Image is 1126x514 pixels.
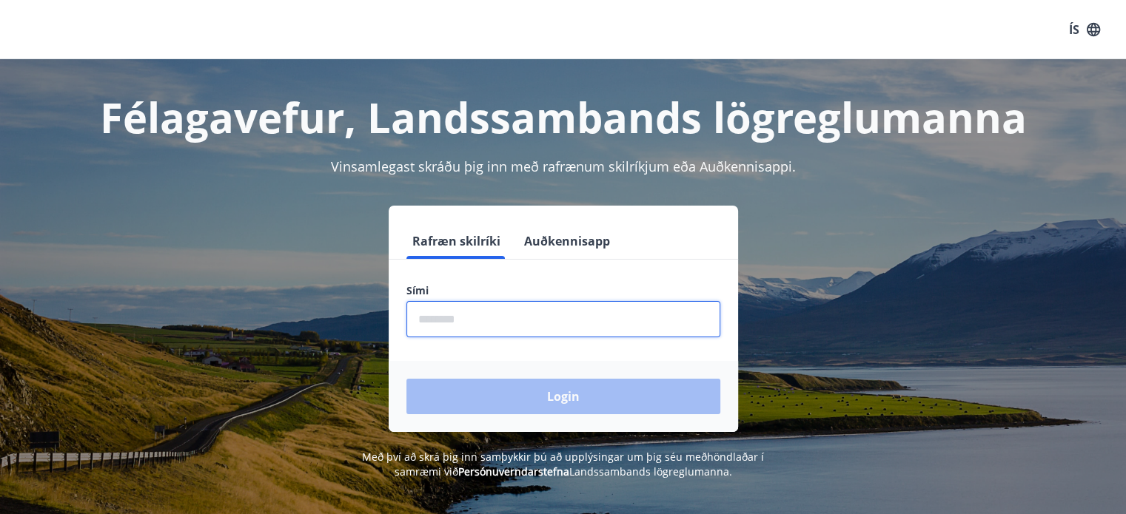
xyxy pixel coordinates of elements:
button: Auðkennisapp [518,223,616,259]
button: ÍS [1061,16,1108,43]
h1: Félagavefur, Landssambands lögreglumanna [48,89,1079,145]
a: Persónuverndarstefna [458,464,569,479]
label: Sími [406,283,720,298]
button: Rafræn skilríki [406,223,506,259]
span: Með því að skrá þig inn samþykkir þú að upplýsingar um þig séu meðhöndlaðar í samræmi við Landssa... [362,450,764,479]
span: Vinsamlegast skráðu þig inn með rafrænum skilríkjum eða Auðkennisappi. [331,158,796,175]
